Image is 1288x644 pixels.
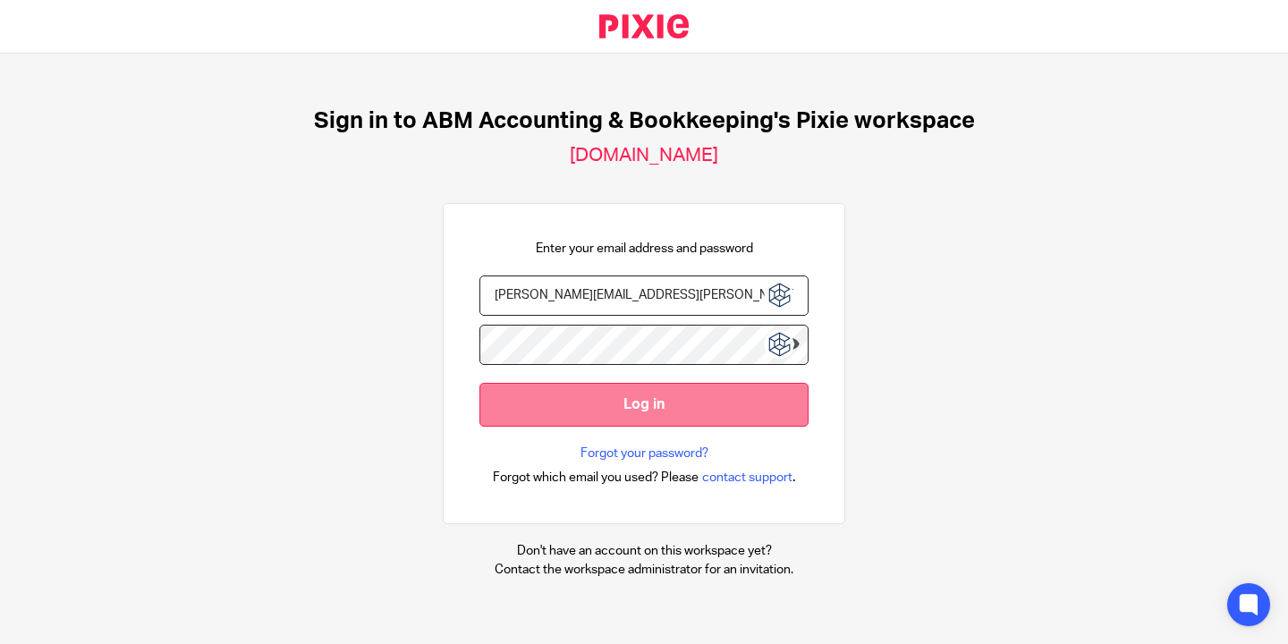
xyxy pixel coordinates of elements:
h1: Sign in to ABM Accounting & Bookkeeping's Pixie workspace [314,107,975,135]
p: Contact the workspace administrator for an invitation. [495,561,793,579]
div: . [493,467,796,487]
p: Enter your email address and password [536,240,753,258]
input: name@example.com [479,275,809,316]
h2: [DOMAIN_NAME] [570,144,718,167]
input: Log in [479,383,809,427]
span: contact support [702,469,792,487]
a: Forgot your password? [580,445,708,462]
p: Don't have an account on this workspace yet? [495,542,793,560]
span: Forgot which email you used? Please [493,469,699,487]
